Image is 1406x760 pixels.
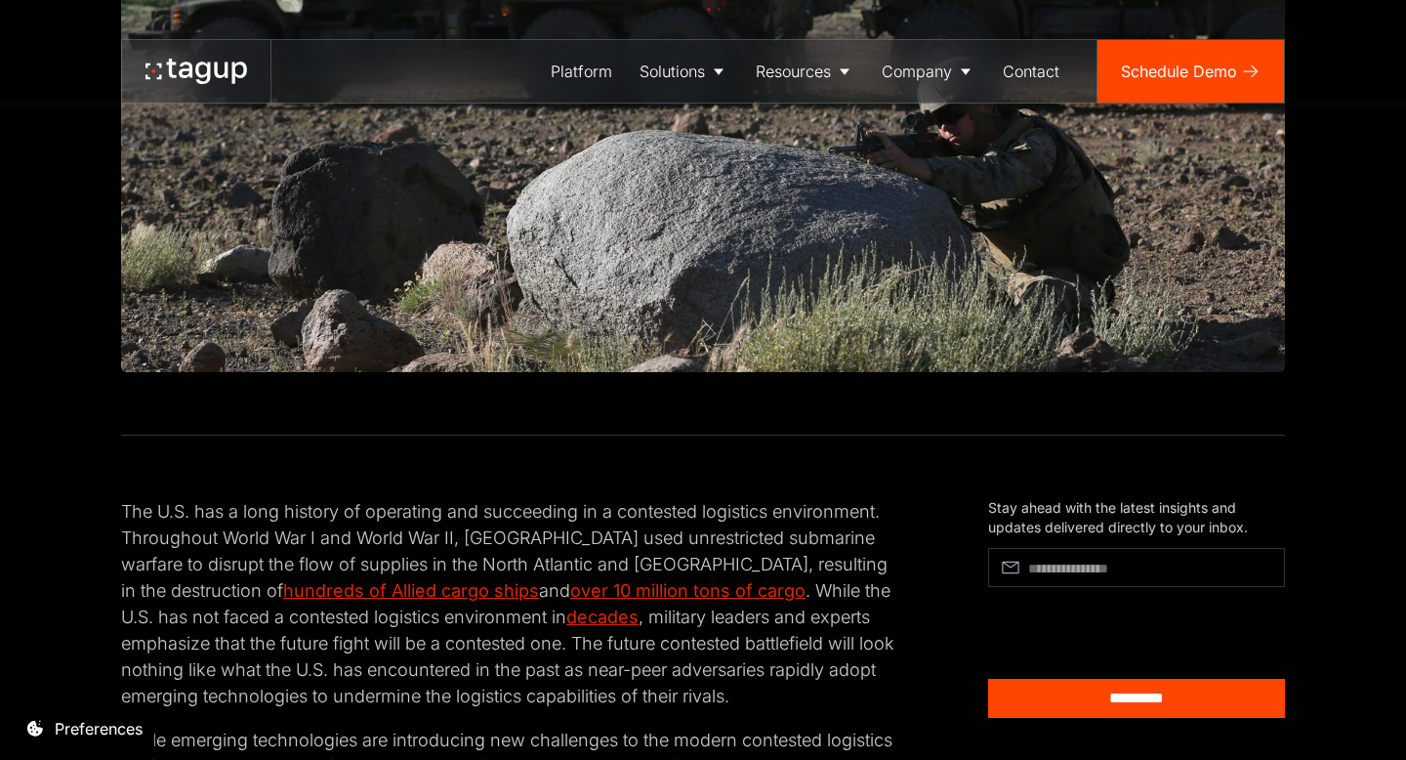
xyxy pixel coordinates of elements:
[988,548,1285,718] form: Article Subscribe
[570,580,806,601] a: over 10 million tons of cargo
[868,40,989,103] a: Company
[988,595,1196,649] iframe: reCAPTCHA
[626,40,742,103] a: Solutions
[283,580,539,601] a: hundreds of Allied cargo ships
[742,40,868,103] a: Resources
[1003,60,1059,83] div: Contact
[1097,40,1284,103] a: Schedule Demo
[537,40,626,103] a: Platform
[756,60,831,83] div: Resources
[1121,60,1237,83] div: Schedule Demo
[121,498,894,709] p: The U.S. has a long history of operating and succeeding in a contested logistics environment. Thr...
[566,607,639,627] a: decades
[988,498,1285,536] div: Stay ahead with the latest insights and updates delivered directly to your inbox.
[882,60,952,83] div: Company
[640,60,705,83] div: Solutions
[989,40,1073,103] a: Contact
[551,60,612,83] div: Platform
[55,717,143,740] div: Preferences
